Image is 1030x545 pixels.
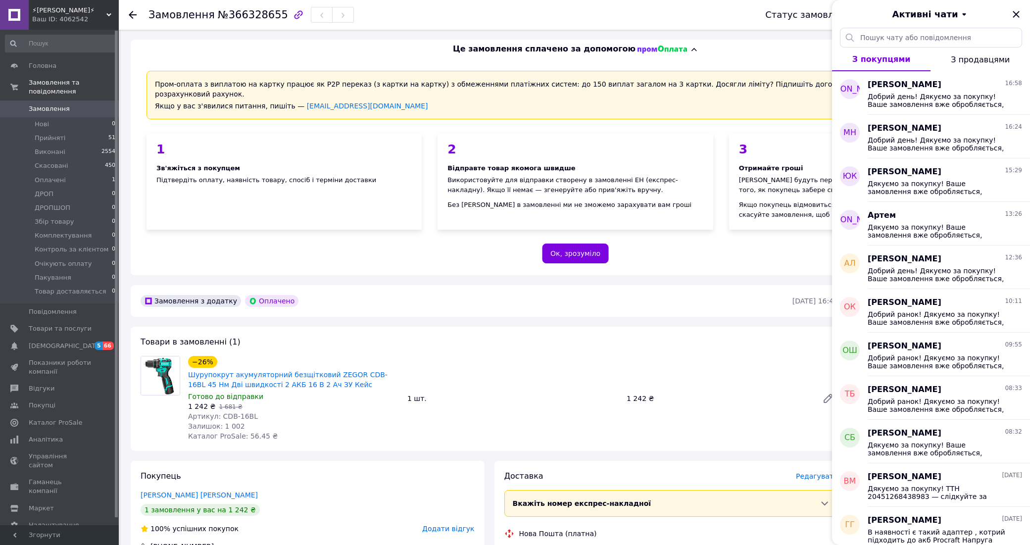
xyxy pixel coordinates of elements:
span: [PERSON_NAME] [868,297,941,308]
span: ТБ [845,389,855,400]
span: Готово до відправки [188,393,263,400]
span: ДРОПШОП [35,203,70,212]
div: успішних покупок [141,524,239,534]
span: ⚡Zeus⚡ [32,6,106,15]
span: 0 [112,190,115,198]
span: Комплектування [35,231,92,240]
span: [DEMOGRAPHIC_DATA] [29,342,102,350]
span: 51 [108,134,115,143]
button: Ок, зрозуміло [542,244,609,263]
span: 0 [112,203,115,212]
span: 13:26 [1005,210,1022,218]
span: Додати відгук [422,525,474,533]
div: Якщо покупець відмовиться від замовлення — відкличте посилку та скасуйте замовлення, щоб гроші по... [739,200,994,220]
button: АЛ[PERSON_NAME]12:36Добрий день! Дякуємо за покупку! Ваше замовлення вже обробляється, відправимо... [832,246,1030,289]
span: Артикул: CDB-16BL [188,412,258,420]
div: 2 [447,143,703,155]
span: 2554 [101,148,115,156]
span: 1 681 ₴ [219,403,242,410]
span: Маркет [29,504,54,513]
span: Товари в замовленні (1) [141,337,241,347]
span: [PERSON_NAME] [868,471,941,483]
span: 16:24 [1005,123,1022,131]
span: Управління сайтом [29,452,92,470]
a: [PERSON_NAME] [PERSON_NAME] [141,491,258,499]
span: Прийняті [35,134,65,143]
span: Добрий день! Дякуємо за покупку! Ваше замовлення вже обробляється, відправимо в понеділок (з можл... [868,136,1008,152]
span: ОК [844,301,856,313]
span: Головна [29,61,56,70]
span: Гаманець компанії [29,478,92,495]
span: [DATE] [1002,515,1022,523]
span: Показники роботи компанії [29,358,92,376]
div: Нова Пошта (платна) [517,529,599,539]
button: [PERSON_NAME][PERSON_NAME]16:58Добрий день! Дякуємо за покупку! Ваше замовлення вже обробляється,... [832,71,1030,115]
span: Замовлення [29,104,70,113]
span: Товар доставляється [35,287,106,296]
span: Каталог ProSale: 56.45 ₴ [188,432,278,440]
span: [PERSON_NAME] [868,253,941,265]
button: З покупцями [832,48,931,71]
div: Без [PERSON_NAME] в замовленні ми не зможемо зарахувати вам гроші [447,200,703,210]
span: З покупцями [852,54,911,64]
button: ОК[PERSON_NAME]10:11Добрий ранок! Дякуємо за покупку! Ваше замовлення вже обробляється, відправим... [832,289,1030,333]
span: Дякуємо за покупку! Ваше замовлення вже обробляється, відправимо в понеділок (з можливою затримко... [868,180,1008,196]
div: Підтвердіть оплату, наявність товару, спосіб і терміни доставки [147,133,422,230]
span: Добрий день! Дякуємо за покупку! Ваше замовлення вже обробляється, відправимо в понеділок (з можл... [868,267,1008,283]
span: З продавцями [951,55,1010,64]
span: [PERSON_NAME] [868,79,941,91]
div: 3 [739,143,994,155]
span: В наявності є такий адаптер , котрий підходить до акб Procraft Напруга АКБ 12-20 В Світлодіод SMD... [868,528,1008,544]
span: Покупці [29,401,55,410]
span: Відгуки [29,384,54,393]
span: 12:36 [1005,253,1022,262]
span: Замовлення та повідомлення [29,78,119,96]
img: Шурупокрут акумуляторний безщітковий ZEGOR CDB-16BL 45 Нм Дві швидкості 2 АКБ 16 В 2 Ач ЗУ Кейс [141,356,180,395]
div: [PERSON_NAME] будуть переведені на ваш рахунок за 24 години після того, як покупець забере своє з... [739,175,994,195]
span: [PERSON_NAME] [868,166,941,178]
span: Нові [35,120,49,129]
span: 0 [112,217,115,226]
span: [PERSON_NAME] [817,214,883,226]
span: СБ [844,432,855,444]
span: Вкажіть номер експрес-накладної [513,499,651,507]
span: Зв'яжіться з покупцем [156,164,240,172]
button: ТБ[PERSON_NAME]08:33Добрий ранок! Дякуємо за покупку! Ваше замовлення вже обробляється, відправим... [832,376,1030,420]
a: [EMAIL_ADDRESS][DOMAIN_NAME] [307,102,428,110]
span: Каталог ProSale [29,418,82,427]
div: Оплачено [245,295,298,307]
span: Збір товару [35,217,74,226]
span: Повідомлення [29,307,77,316]
span: ГГ [845,519,855,531]
span: Аналітика [29,435,63,444]
span: Артем [868,210,896,221]
span: ВМ [844,476,856,487]
span: ДРОП [35,190,53,198]
span: Добрий день! Дякуємо за покупку! Ваше замовлення вже обробляється, відправимо у вівторок. ТТН від... [868,93,1008,108]
button: [PERSON_NAME]Артем13:26Дякуємо за покупку! Ваше замовлення вже обробляється, відправимо в понеділ... [832,202,1030,246]
span: Товари та послуги [29,324,92,333]
span: 0 [112,259,115,268]
span: 0 [112,120,115,129]
input: Пошук чату або повідомлення [840,28,1022,48]
div: 1 [156,143,412,155]
span: [PERSON_NAME] [868,123,941,134]
span: 08:32 [1005,428,1022,436]
span: Скасовані [35,161,68,170]
time: [DATE] 16:44 [792,297,838,305]
span: Очікують оплату [35,259,92,268]
span: Замовлення [148,9,215,21]
span: Покупець [141,471,181,481]
div: Використовуйте для відправки створену в замовленні ЕН (експрес-накладну). Якщо її немає — згенеру... [447,175,703,195]
span: [DATE] [1002,471,1022,480]
span: Активні чати [892,8,958,21]
span: 10:11 [1005,297,1022,305]
span: Дякуємо за покупку! ТТН 20451268438983 — слідкуйте за повідомленнями 😉 🔥 Зараз в нас сезон знижок... [868,485,1008,500]
button: Закрити [1010,8,1022,20]
div: Ваш ID: 4062542 [32,15,119,24]
a: Шурупокрут акумуляторний безщітковий ZEGOR CDB-16BL 45 Нм Дві швидкості 2 АКБ 16 В 2 Ач ЗУ Кейс [188,371,388,389]
span: Доставка [504,471,543,481]
span: 0 [112,273,115,282]
span: Дякуємо за покупку! Ваше замовлення вже обробляється, відправимо понеділок (з можливою затримкою ... [868,441,1008,457]
span: 0 [112,231,115,240]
